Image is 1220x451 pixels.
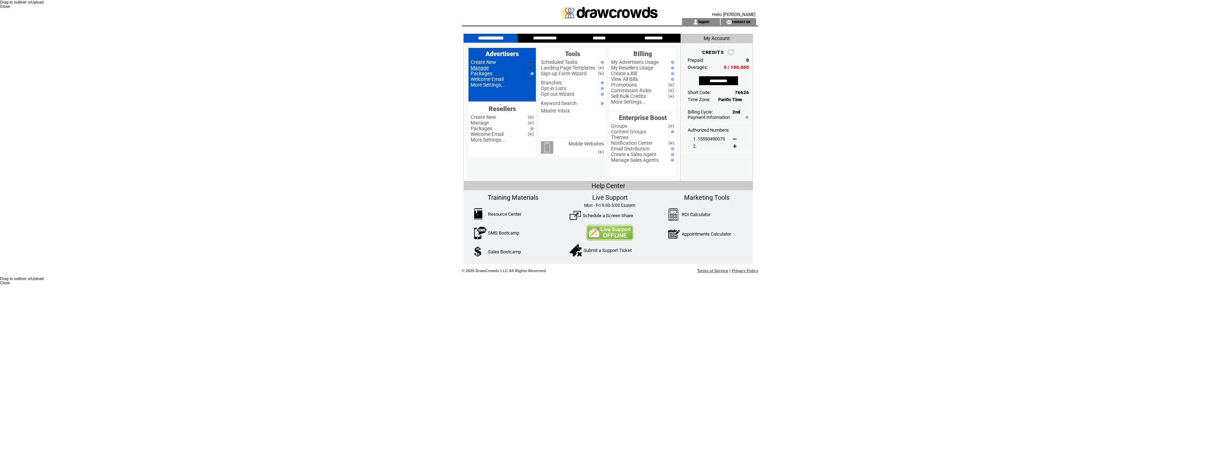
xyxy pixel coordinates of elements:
span: 2nd [732,109,740,115]
img: video.png [668,89,674,93]
span: Enterprise Boost [619,114,667,121]
span: 0 / 100,000 [724,65,749,70]
img: SupportTicket.png [570,244,582,257]
span: Marketing Tools [684,194,730,201]
img: SalesBootcamp.png [474,246,482,257]
img: help.gif [669,159,674,162]
a: Commission Rules [611,88,651,93]
span: Mon - Fri 9:00-5:00 Eastern [584,203,636,208]
a: View All Bills [611,76,638,82]
a: Branches [541,80,562,86]
a: Promotions [611,82,637,88]
img: video.png [528,77,534,81]
img: help.gif [669,147,674,150]
span: Training Materials [488,194,538,201]
span: 2. [693,143,697,149]
span: | [730,269,731,273]
img: SMSBootcamp.png [474,227,486,239]
a: Master Inbox [541,108,570,114]
img: help.gif [669,66,674,70]
span: Short Code: [688,90,711,95]
a: Manage [471,65,489,71]
a: Schedule a Screen Share [583,213,633,218]
a: Privacy Policy [732,269,758,273]
a: Resource Center [488,211,521,217]
span: 1. 15593490073 [693,136,725,142]
span: Overages: [688,65,708,70]
img: video.png [598,72,604,76]
span: Pacific Time [718,97,742,102]
span: © 2025 DrawCrowds LLC All Rights Reserved [462,269,546,273]
a: Groups [611,123,627,129]
a: Create New [471,59,496,65]
img: help.gif [669,130,674,133]
span: Billing Cycle: [688,109,713,115]
img: video.png [528,60,534,64]
img: help.gif [599,93,604,96]
a: SMS Bootcamp [488,230,519,236]
span: Hello [PERSON_NAME] [712,12,755,17]
img: help.gif [599,87,604,90]
span: Time Zone: [688,97,710,102]
span: Upload [31,276,44,281]
a: Payment Information [688,115,730,120]
span: 0 [746,57,749,63]
span: Prepaid: [688,57,704,63]
img: help.gif [669,72,674,75]
img: mobile-websites.png [541,141,553,154]
a: Packages [471,71,492,76]
a: Create a Bill [611,71,637,76]
img: help.gif [669,78,674,81]
a: Welcome Email [471,76,504,82]
img: help.gif [529,72,534,75]
a: Appointments Calculator [682,231,731,237]
a: ROI Calculator [682,212,710,217]
img: help.gif [744,116,749,119]
a: Manage [471,120,489,126]
img: Calculator.png [668,208,679,221]
a: contact us [732,19,750,24]
a: Keyword Search [541,100,577,106]
img: video.png [528,132,534,136]
a: More Settings... [471,137,505,143]
img: AppointmentCalc.png [668,228,680,240]
a: Mobile Websites [569,141,604,147]
a: More Settings... [471,82,505,88]
a: Themes [611,134,628,140]
img: video.png [668,83,674,87]
img: help.gif [599,102,604,105]
a: Email Distribution [611,146,650,152]
a: Create a Sales Agent [611,152,656,157]
img: ScreenShare.png [570,210,581,221]
a: Packages [471,126,492,131]
span: Authorized Numbers: [688,127,730,133]
a: Terms of Service [697,269,728,273]
img: help.gif [599,81,604,84]
img: ResourceCenter.png [474,208,482,220]
span: Billing [633,50,652,57]
img: video.png [598,150,604,154]
img: video.png [528,66,534,70]
img: video.png [528,115,534,119]
a: Sell Bulk Credits [611,93,646,99]
img: help.gif [529,127,534,130]
img: contact_us_icon.gif [726,19,732,25]
img: help.gif [599,61,604,64]
a: Scheduled Tasks [541,59,577,65]
img: video.png [668,94,674,98]
a: More Settings... [611,99,646,105]
img: help.gif [669,153,674,156]
span: CREDITS [702,50,724,55]
img: video.png [528,121,534,125]
span: Help Center [592,182,625,189]
a: Submit a Support Ticket [583,248,632,253]
span: Advertisers [486,50,519,57]
span: Tools [565,50,580,57]
a: Sales Bootcamp [488,249,521,254]
a: Notification Center [611,140,653,146]
a: Opt-in Lists [541,86,566,91]
a: Create New [471,114,496,120]
span: Live Support [592,194,628,201]
a: Landing Page Templates [541,65,595,71]
a: logout [698,19,709,24]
